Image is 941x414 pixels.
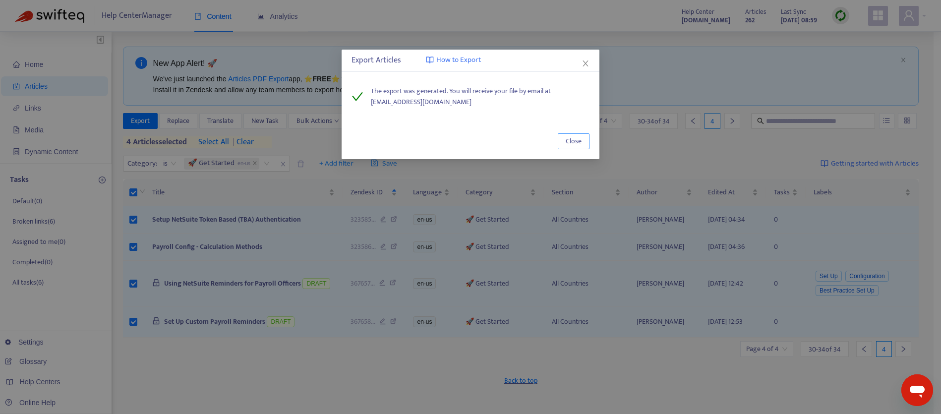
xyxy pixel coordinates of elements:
span: close [582,59,589,67]
div: Export Articles [352,55,589,66]
iframe: Button to launch messaging window [901,374,933,406]
img: image-link [426,56,434,64]
a: How to Export [426,55,481,66]
button: Close [558,133,589,149]
span: check [352,91,363,103]
span: The export was generated. You will receive your file by email at [EMAIL_ADDRESS][DOMAIN_NAME] [371,86,589,108]
button: Close [580,58,591,69]
span: How to Export [436,55,481,66]
span: Close [566,136,582,147]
